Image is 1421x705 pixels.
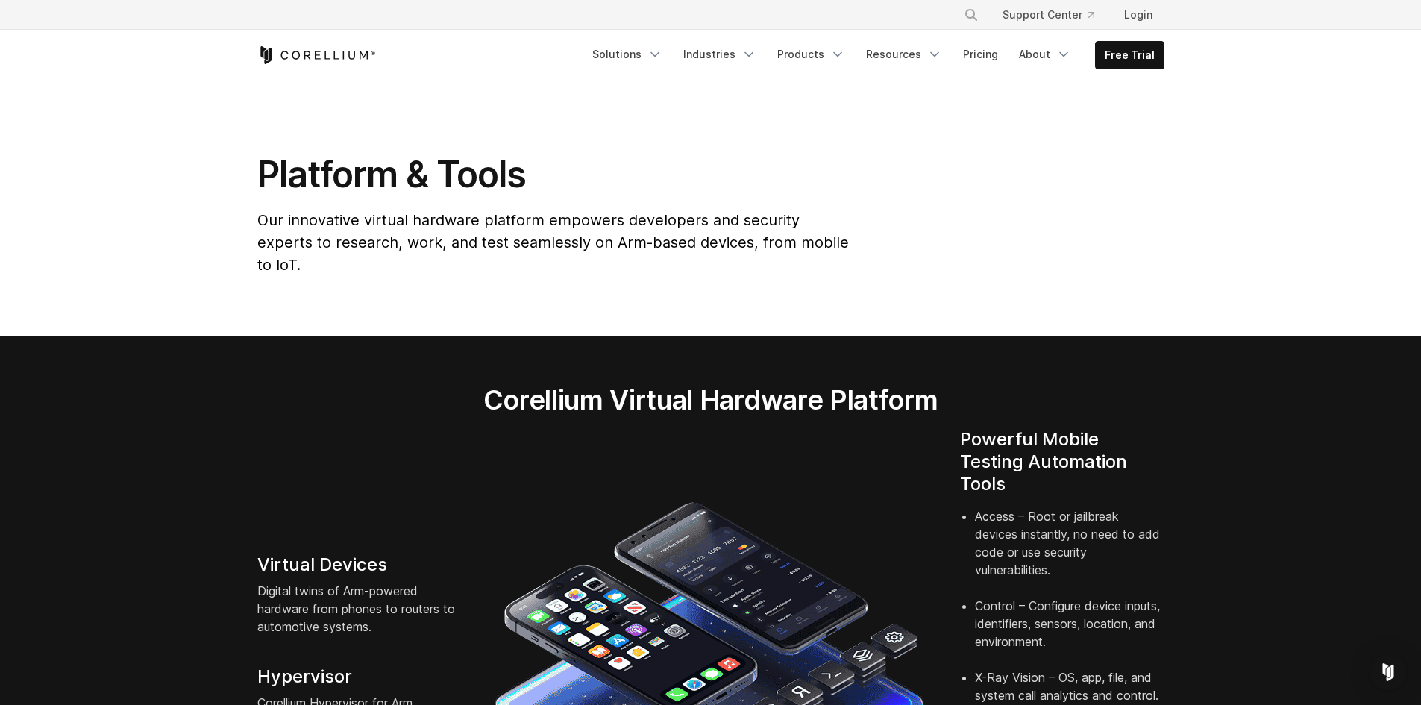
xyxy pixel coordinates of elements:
[674,41,765,68] a: Industries
[857,41,951,68] a: Resources
[954,41,1007,68] a: Pricing
[1010,41,1080,68] a: About
[946,1,1164,28] div: Navigation Menu
[583,41,671,68] a: Solutions
[975,597,1164,668] li: Control – Configure device inputs, identifiers, sensors, location, and environment.
[1112,1,1164,28] a: Login
[991,1,1106,28] a: Support Center
[257,152,852,197] h1: Platform & Tools
[1096,42,1164,69] a: Free Trial
[257,665,462,688] h4: Hypervisor
[257,211,849,274] span: Our innovative virtual hardware platform empowers developers and security experts to research, wo...
[257,582,462,636] p: Digital twins of Arm-powered hardware from phones to routers to automotive systems.
[583,41,1164,69] div: Navigation Menu
[958,1,985,28] button: Search
[1370,654,1406,690] div: Open Intercom Messenger
[768,41,854,68] a: Products
[413,383,1008,416] h2: Corellium Virtual Hardware Platform
[960,428,1164,495] h4: Powerful Mobile Testing Automation Tools
[257,554,462,576] h4: Virtual Devices
[257,46,376,64] a: Corellium Home
[975,507,1164,597] li: Access – Root or jailbreak devices instantly, no need to add code or use security vulnerabilities.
